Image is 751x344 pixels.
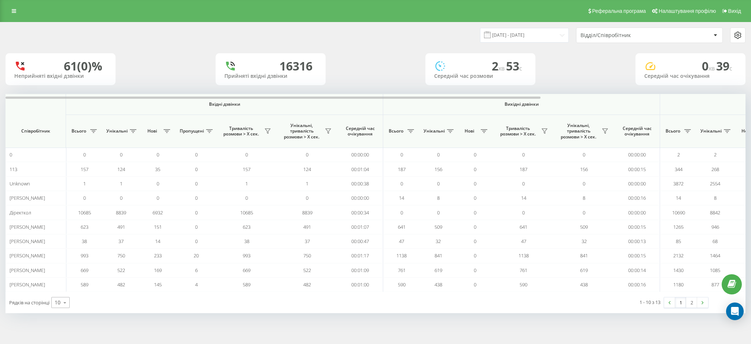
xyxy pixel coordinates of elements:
span: 0 [474,195,476,201]
span: 0 [306,151,308,158]
span: 14 [155,238,160,245]
span: 0 [583,180,585,187]
span: Унікальні [106,128,128,134]
span: [PERSON_NAME] [10,281,45,288]
span: 491 [117,224,125,230]
span: Unknown [10,180,30,187]
span: 3872 [673,180,684,187]
span: [PERSON_NAME] [10,195,45,201]
span: 0 [400,209,403,216]
span: 619 [435,267,442,274]
span: 438 [580,281,588,288]
span: 38 [82,238,87,245]
span: 2132 [673,252,684,259]
div: Відділ/Співробітник [580,32,668,39]
span: 156 [580,166,588,173]
span: 157 [243,166,250,173]
span: 0 [474,166,476,173]
span: 20 [194,252,199,259]
td: 00:00:16 [614,191,660,205]
span: 8 [583,195,585,201]
span: 0 [157,195,159,201]
span: 750 [117,252,125,259]
span: 1085 [710,267,720,274]
span: c [519,64,522,72]
td: 00:01:17 [337,249,383,263]
span: 85 [676,238,681,245]
span: 1430 [673,267,684,274]
span: 1 [83,180,86,187]
span: Рядків на сторінці [9,299,50,306]
td: 00:00:38 [337,177,383,191]
span: 669 [243,267,250,274]
span: 2554 [710,180,720,187]
span: 0 [10,151,12,158]
span: 8839 [116,209,126,216]
span: 1 [245,180,248,187]
td: 00:00:00 [614,148,660,162]
span: 6 [195,267,198,274]
span: 233 [154,252,162,259]
span: 124 [117,166,125,173]
span: 113 [10,166,17,173]
td: 00:00:14 [614,263,660,278]
span: 522 [117,267,125,274]
span: 0 [306,195,308,201]
span: 39 [716,58,732,74]
span: 8 [714,195,717,201]
span: 0 [195,166,198,173]
span: 10685 [78,209,91,216]
span: 993 [81,252,88,259]
span: 761 [398,267,406,274]
span: 0 [474,180,476,187]
span: 6932 [153,209,163,216]
td: 00:01:00 [337,278,383,292]
span: 32 [582,238,587,245]
td: 00:00:16 [614,278,660,292]
span: Пропущені [180,128,204,134]
td: 00:00:15 [614,249,660,263]
span: 0 [195,180,198,187]
span: 0 [474,209,476,216]
td: 00:00:15 [614,162,660,176]
span: 589 [81,281,88,288]
span: 145 [154,281,162,288]
span: 187 [398,166,406,173]
span: 37 [305,238,310,245]
td: 00:01:09 [337,263,383,278]
span: 0 [474,281,476,288]
span: 0 [474,224,476,230]
span: 0 [437,180,440,187]
div: Середній час очікування [644,73,737,79]
span: 156 [435,166,442,173]
span: 509 [435,224,442,230]
div: 16316 [279,59,312,73]
span: 2 [492,58,506,74]
a: 2 [686,297,697,308]
span: [PERSON_NAME] [10,267,45,274]
div: Прийняті вхідні дзвінки [224,73,317,79]
span: 0 [400,180,403,187]
span: 669 [81,267,88,274]
div: 61 (0)% [64,59,102,73]
span: 0 [245,195,248,201]
td: 00:00:00 [614,177,660,191]
span: Всього [387,128,405,134]
span: 32 [436,238,441,245]
span: Нові [143,128,161,134]
span: 2 [714,151,717,158]
span: 0 [195,238,198,245]
span: 841 [580,252,588,259]
span: 8842 [710,209,720,216]
td: 00:00:00 [614,205,660,220]
span: 14 [676,195,681,201]
span: 0 [437,151,440,158]
span: 1138 [396,252,407,259]
span: 641 [520,224,527,230]
div: 10 [55,299,61,306]
span: Середній час очікування [343,126,377,137]
span: 8839 [302,209,312,216]
span: 0 [522,151,525,158]
span: 877 [711,281,719,288]
span: 509 [580,224,588,230]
